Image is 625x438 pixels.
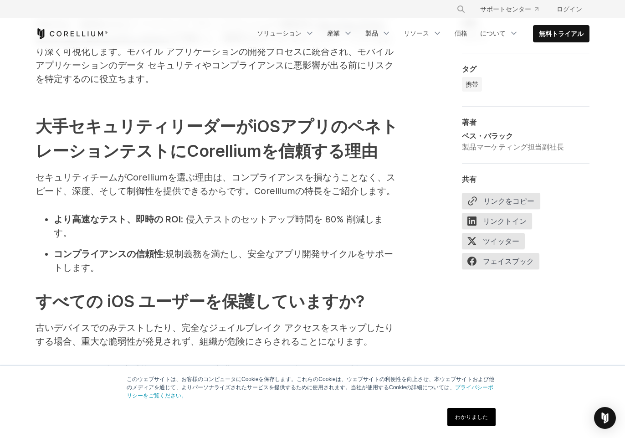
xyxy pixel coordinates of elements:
font: 共有 [462,175,476,184]
font: ベス・バラック [462,131,513,140]
font: コンプライアンスの信頼性: [54,248,165,259]
font: 携帯 [466,80,478,88]
font: ログイン [557,5,582,13]
font: 著者 [462,118,476,127]
a: フェイスブック [462,253,545,273]
font: ソリューション [257,29,302,37]
button: 検索 [453,1,469,17]
font: 製品 [365,29,378,37]
font: より高速なテスト、即時の ROI [54,214,181,225]
font: ツイッター [483,237,519,246]
font: サポートセンター [480,5,531,13]
a: コレリウムホーム [36,28,108,39]
font: 規制義務を満たし、安全なアプリ開発サイクルをサポートします。 [54,248,393,273]
font: すべての iOS ユーザーを保護していますか? [36,291,364,311]
a: ツイッター [462,233,530,253]
a: 携帯 [462,77,482,92]
div: ナビゲーションメニュー [251,25,589,42]
a: リンクトイン [462,213,538,233]
font: わかりました [455,414,488,420]
font: リソース [404,29,429,37]
font: 古いデバイスでのみテストしたり、完全なジェイルブレイク アクセスをスキップしたりする場合、重大な脆弱性が発見されず、組織が危険にさらされることになります。 [36,322,394,347]
font: 価格 [455,29,467,37]
font: 製品マーケティング担当副社長 [462,142,564,151]
a: わかりました [447,408,496,426]
font: このウェブサイトは、お客様のコンピュータにCookieを保存します。これらのCookieは、ウェブサイトの利便性を向上させ、本ウェブサイトおよび他のメディアを通じて、よりパーソナライズされたサー... [127,376,494,391]
div: インターコムメッセンジャーを開く [594,407,616,429]
font: 大手セキュリティリーダーがiOSアプリのペネトレーションテストにCorelliumを信頼する理由 [36,116,398,161]
font: フェイスブック [483,257,534,266]
font: 無料トライアル [539,30,584,37]
div: ナビゲーションメニュー [446,1,589,17]
font: リンクトイン [483,216,527,226]
font: 産業 [327,29,340,37]
font: : 侵入テストのセットアップ時間を 80% 削減します。 [54,214,383,238]
font: タグ [462,64,476,73]
font: Corelliumは、過去の脅威状況ではなく、現実世界への備えを保証します。 [36,364,341,375]
font: について [480,29,506,37]
button: リンクをコピー [462,193,540,209]
font: セキュリティチームがCorelliumを選ぶ理由は、コンプライアンスを損なうことなく、スピード、深度、そして制御性を提供できるからです。Corelliumの特長をご紹介します。 [36,172,395,196]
